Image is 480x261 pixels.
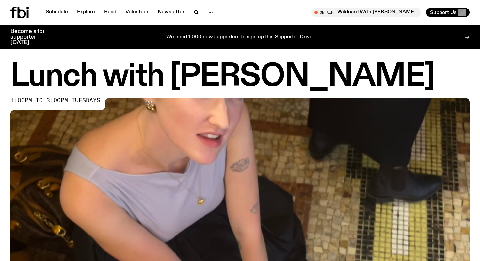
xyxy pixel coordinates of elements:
a: Volunteer [121,8,152,17]
span: 1:00pm to 3:00pm tuesdays [10,98,100,103]
button: On AirWildcard With [PERSON_NAME] [311,8,421,17]
a: Schedule [42,8,72,17]
p: We need 1,000 new supporters to sign up this Supporter Drive. [166,34,314,40]
a: Explore [73,8,99,17]
h3: Become a fbi supporter [DATE] [10,29,52,45]
span: Support Us [430,9,456,15]
button: Support Us [426,8,470,17]
a: Read [100,8,120,17]
h1: Lunch with [PERSON_NAME] [10,62,470,92]
a: Newsletter [154,8,188,17]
